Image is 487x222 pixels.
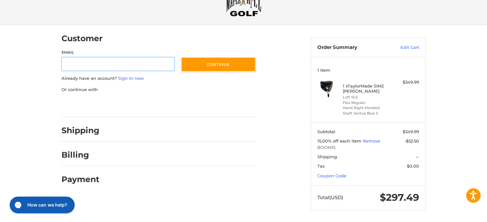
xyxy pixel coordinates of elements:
iframe: PayPal-paypal [60,99,108,111]
p: Or continue with [61,87,256,93]
a: Edit Cart [387,44,419,51]
iframe: Google Customer Reviews [434,205,487,222]
span: $349.99 [403,129,419,134]
li: Hand Right-Handed [343,105,392,111]
span: Tax [317,163,325,169]
h3: Order Summary [317,44,387,51]
h3: 1 Item [317,68,419,73]
p: Already have an account? [61,75,256,82]
h2: Shipping [61,125,99,135]
span: Subtotal [317,129,335,134]
h4: 1 x TaylorMade SIM2 [PERSON_NAME] [343,83,392,94]
h2: Billing [61,150,99,160]
span: Total (USD) [317,194,343,200]
span: $297.49 [380,191,419,203]
h2: Payment [61,174,99,184]
span: -$52.50 [404,138,419,143]
span: -- [416,154,419,159]
li: Loft 10.5 [343,95,392,100]
span: 15.00% off each item [317,138,363,143]
div: $349.99 [394,79,419,86]
span: Shipping [317,154,337,159]
a: Remove [363,138,380,143]
span: BOOM15 [317,144,419,151]
span: $0.00 [407,163,419,169]
button: Continue [181,57,256,72]
label: Email [61,50,175,55]
iframe: PayPal-venmo [169,99,217,111]
h2: Customer [61,33,103,43]
a: Sign in now [118,76,144,81]
a: Coupon Code [317,173,346,178]
li: Shaft Ventus Blue 5 [343,111,392,116]
li: Flex Regular [343,100,392,106]
iframe: PayPal-paylater [114,99,162,111]
iframe: Gorgias live chat messenger [6,194,76,216]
